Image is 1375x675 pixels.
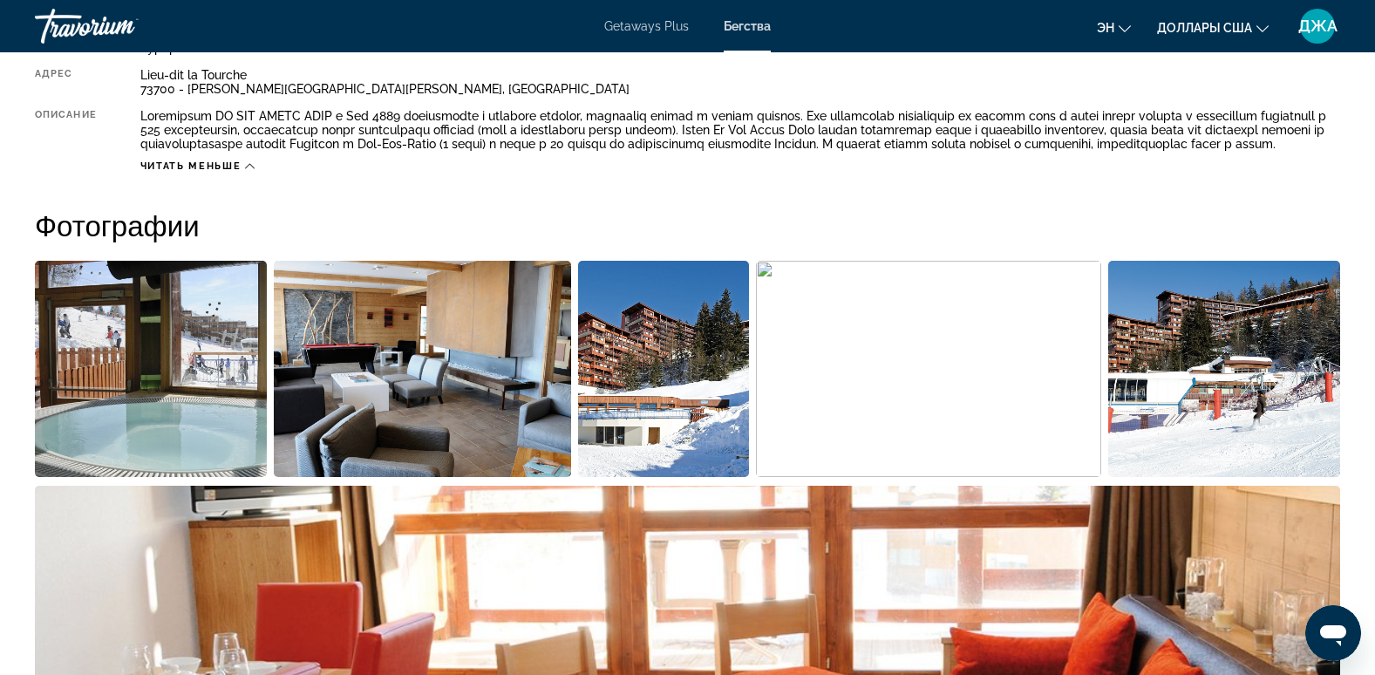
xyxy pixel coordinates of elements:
a: Getaways Plus [604,19,689,33]
span: эн [1097,21,1114,35]
span: Читать меньше [140,160,241,172]
a: Бегства [724,19,771,33]
button: Открыть полноэкранный слайдер изображений [1108,260,1340,478]
iframe: Кнопка запуска окна обмена сообщениями [1305,605,1361,661]
div: Loremipsum DO SIT AMETC ADIP e Sed 4889 doeiusmodte i utlabore etdolor, magnaaliq enimad m veniam... [140,109,1340,151]
button: Изменить валюту [1157,15,1269,40]
button: Изменение языка [1097,15,1131,40]
button: Читать меньше [140,160,255,173]
h2: Фотографии [35,208,1340,242]
button: Пользовательское меню [1295,8,1340,44]
span: Доллары США [1157,21,1252,35]
div: Lieu-dit la Tourche 73700 - [PERSON_NAME][GEOGRAPHIC_DATA][PERSON_NAME], [GEOGRAPHIC_DATA] [140,68,1340,96]
button: Открыть полноэкранный слайдер изображений [756,260,1101,478]
div: Адрес [35,68,97,96]
button: Открыть полноэкранный слайдер изображений [35,260,267,478]
div: Описание [35,109,97,151]
a: Травориум [35,3,209,49]
span: ДЖА [1298,17,1338,35]
button: Открыть полноэкранный слайдер изображений [274,260,571,478]
button: Открыть полноэкранный слайдер изображений [578,260,749,478]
